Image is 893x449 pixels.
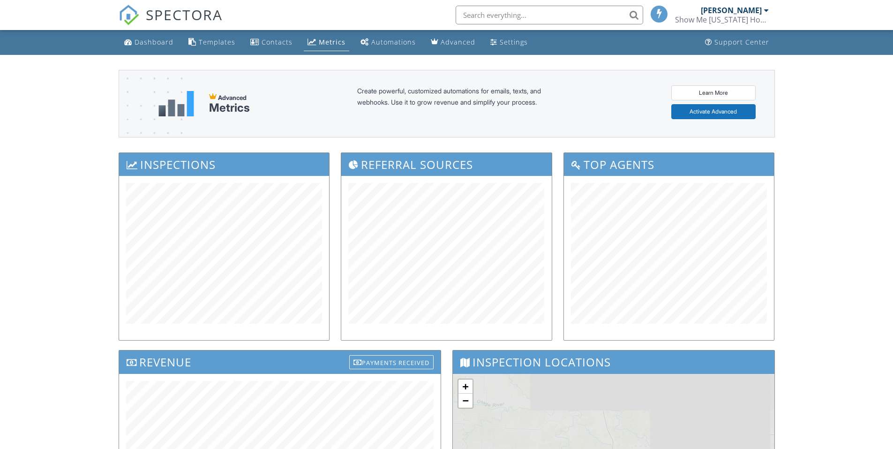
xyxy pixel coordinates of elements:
[135,38,173,46] div: Dashboard
[487,34,532,51] a: Settings
[714,38,769,46] div: Support Center
[701,34,773,51] a: Support Center
[453,350,774,373] h3: Inspection Locations
[218,94,247,101] span: Advanced
[458,380,473,394] a: Zoom in
[119,5,139,25] img: The Best Home Inspection Software - Spectora
[319,38,345,46] div: Metrics
[357,34,420,51] a: Automations (Basic)
[209,101,250,114] div: Metrics
[199,38,235,46] div: Templates
[247,34,296,51] a: Contacts
[456,6,643,24] input: Search everything...
[262,38,293,46] div: Contacts
[441,38,475,46] div: Advanced
[349,353,434,368] a: Payments Received
[341,153,552,176] h3: Referral Sources
[119,70,182,174] img: advanced-banner-bg-f6ff0eecfa0ee76150a1dea9fec4b49f333892f74bc19f1b897a312d7a1b2ff3.png
[371,38,416,46] div: Automations
[671,85,756,100] a: Learn More
[564,153,774,176] h3: Top Agents
[119,350,441,373] h3: Revenue
[500,38,528,46] div: Settings
[185,34,239,51] a: Templates
[158,91,194,116] img: metrics-aadfce2e17a16c02574e7fc40e4d6b8174baaf19895a402c862ea781aae8ef5b.svg
[120,34,177,51] a: Dashboard
[119,13,223,32] a: SPECTORA
[675,15,769,24] div: Show Me Missouri Home Inspections LLC.
[119,153,330,176] h3: Inspections
[458,394,473,408] a: Zoom out
[349,355,434,369] div: Payments Received
[146,5,223,24] span: SPECTORA
[357,85,563,122] div: Create powerful, customized automations for emails, texts, and webhooks. Use it to grow revenue a...
[304,34,349,51] a: Metrics
[671,104,756,119] a: Activate Advanced
[701,6,762,15] div: [PERSON_NAME]
[427,34,479,51] a: Advanced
